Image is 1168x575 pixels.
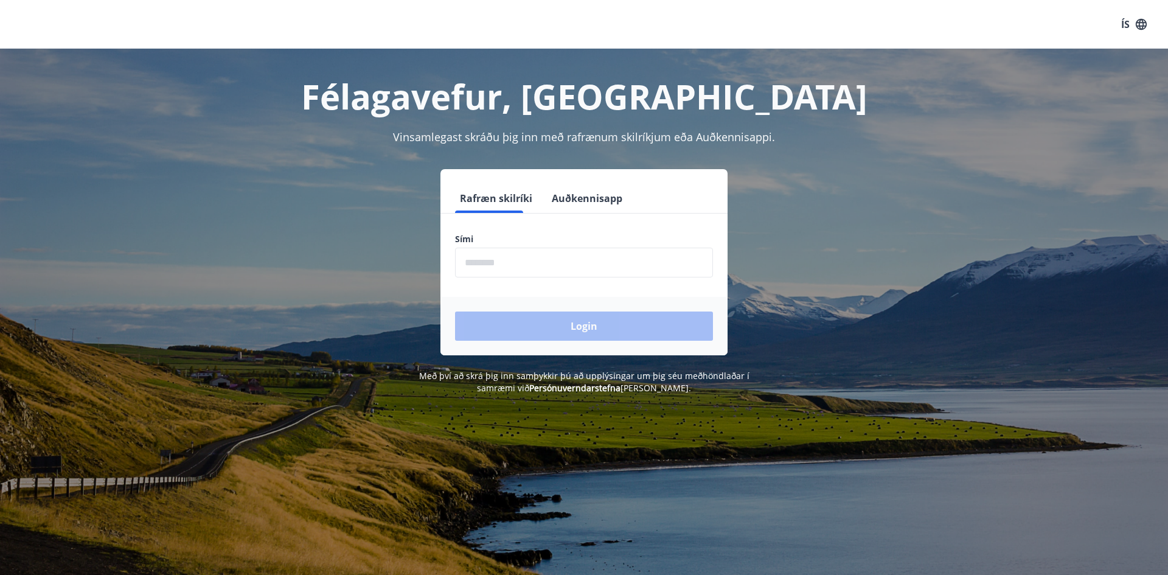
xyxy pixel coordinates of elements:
span: Með því að skrá þig inn samþykkir þú að upplýsingar um þig séu meðhöndlaðar í samræmi við [PERSON... [419,370,749,394]
button: ÍS [1114,13,1153,35]
button: Rafræn skilríki [455,184,537,213]
h1: Félagavefur, [GEOGRAPHIC_DATA] [161,73,1007,119]
span: Vinsamlegast skráðu þig inn með rafrænum skilríkjum eða Auðkennisappi. [393,130,775,144]
a: Persónuverndarstefna [529,382,620,394]
label: Sími [455,233,713,245]
button: Auðkennisapp [547,184,627,213]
